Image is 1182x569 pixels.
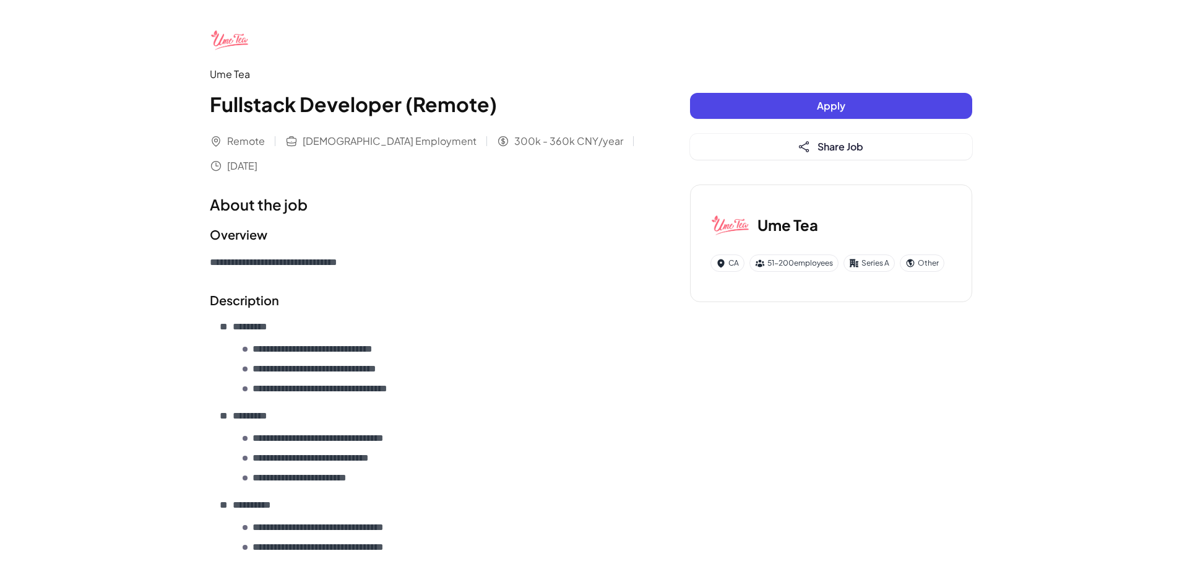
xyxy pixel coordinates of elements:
button: Share Job [690,134,972,160]
span: Share Job [817,140,863,153]
h3: Ume Tea [757,214,818,236]
h1: Fullstack Developer (Remote) [210,89,641,119]
span: Apply [817,99,845,112]
div: Ume Tea [210,67,641,82]
span: [DEMOGRAPHIC_DATA] Employment [303,134,477,149]
h1: About the job [210,193,641,215]
div: Series A [843,254,895,272]
div: Other [900,254,944,272]
img: Um [710,205,750,245]
img: Um [210,20,249,59]
div: CA [710,254,744,272]
div: 51-200 employees [749,254,839,272]
span: Remote [227,134,265,149]
span: [DATE] [227,159,257,173]
h2: Overview [210,225,641,244]
h2: Description [210,291,641,310]
span: 300k - 360k CNY/year [514,134,623,149]
button: Apply [690,93,972,119]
